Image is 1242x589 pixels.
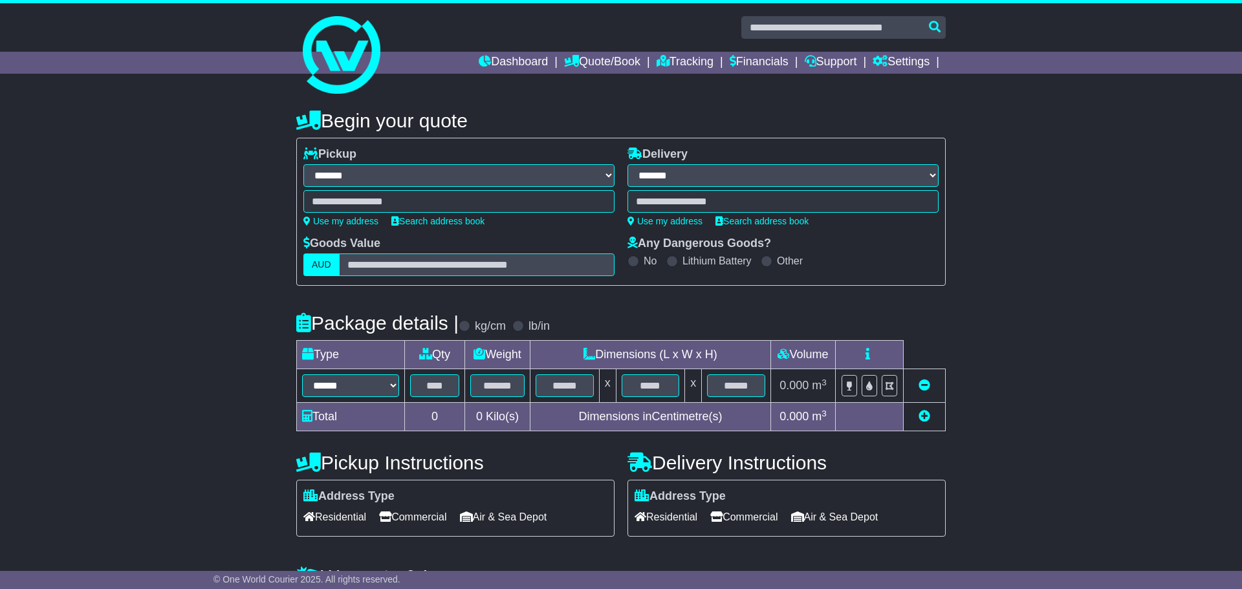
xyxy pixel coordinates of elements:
[303,253,340,276] label: AUD
[779,410,809,423] span: 0.000
[635,489,726,504] label: Address Type
[919,379,930,392] a: Remove this item
[530,403,770,431] td: Dimensions in Centimetre(s)
[919,410,930,423] a: Add new item
[791,507,878,527] span: Air & Sea Depot
[460,507,547,527] span: Air & Sea Depot
[715,216,809,226] a: Search address book
[296,110,946,131] h4: Begin your quote
[465,341,530,369] td: Weight
[770,341,835,369] td: Volume
[405,341,465,369] td: Qty
[777,255,803,267] label: Other
[405,403,465,431] td: 0
[685,369,702,403] td: x
[475,319,506,334] label: kg/cm
[805,52,857,74] a: Support
[657,52,714,74] a: Tracking
[303,216,378,226] a: Use my address
[213,574,400,584] span: © One World Courier 2025. All rights reserved.
[812,379,827,392] span: m
[710,507,778,527] span: Commercial
[822,378,827,387] sup: 3
[296,452,615,473] h4: Pickup Instructions
[391,216,485,226] a: Search address book
[627,216,703,226] a: Use my address
[297,341,405,369] td: Type
[779,379,809,392] span: 0.000
[303,489,395,504] label: Address Type
[296,312,459,334] h4: Package details |
[303,147,356,162] label: Pickup
[564,52,640,74] a: Quote/Book
[303,237,380,251] label: Goods Value
[599,369,616,403] td: x
[730,52,789,74] a: Financials
[873,52,930,74] a: Settings
[627,452,946,473] h4: Delivery Instructions
[476,410,483,423] span: 0
[627,237,771,251] label: Any Dangerous Goods?
[644,255,657,267] label: No
[303,507,366,527] span: Residential
[296,566,946,587] h4: Warranty & Insurance
[530,341,770,369] td: Dimensions (L x W x H)
[479,52,548,74] a: Dashboard
[297,403,405,431] td: Total
[635,507,697,527] span: Residential
[528,319,550,334] label: lb/in
[812,410,827,423] span: m
[682,255,752,267] label: Lithium Battery
[822,409,827,418] sup: 3
[627,147,688,162] label: Delivery
[379,507,446,527] span: Commercial
[465,403,530,431] td: Kilo(s)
